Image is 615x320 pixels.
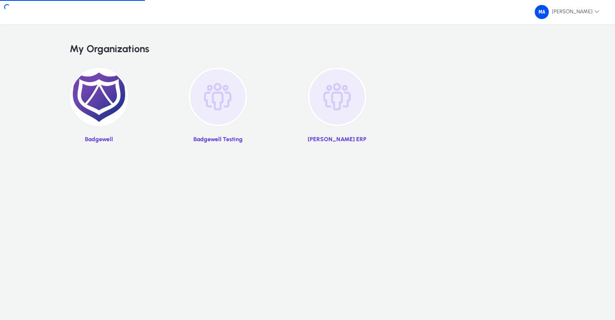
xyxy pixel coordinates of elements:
[70,136,128,143] p: Badgewell
[70,67,128,149] a: Badgewell
[70,67,128,126] img: 2.png
[535,5,549,19] img: 34.png
[308,136,367,143] p: [PERSON_NAME] ERP
[535,5,600,19] span: [PERSON_NAME]
[70,43,545,55] h2: My Organizations
[188,67,247,126] img: organization-placeholder.png
[308,67,367,126] img: organization-placeholder.png
[308,67,367,149] a: [PERSON_NAME] ERP
[188,136,247,143] p: Badgewell Testing
[528,5,606,19] button: [PERSON_NAME]
[188,67,247,149] a: Badgewell Testing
